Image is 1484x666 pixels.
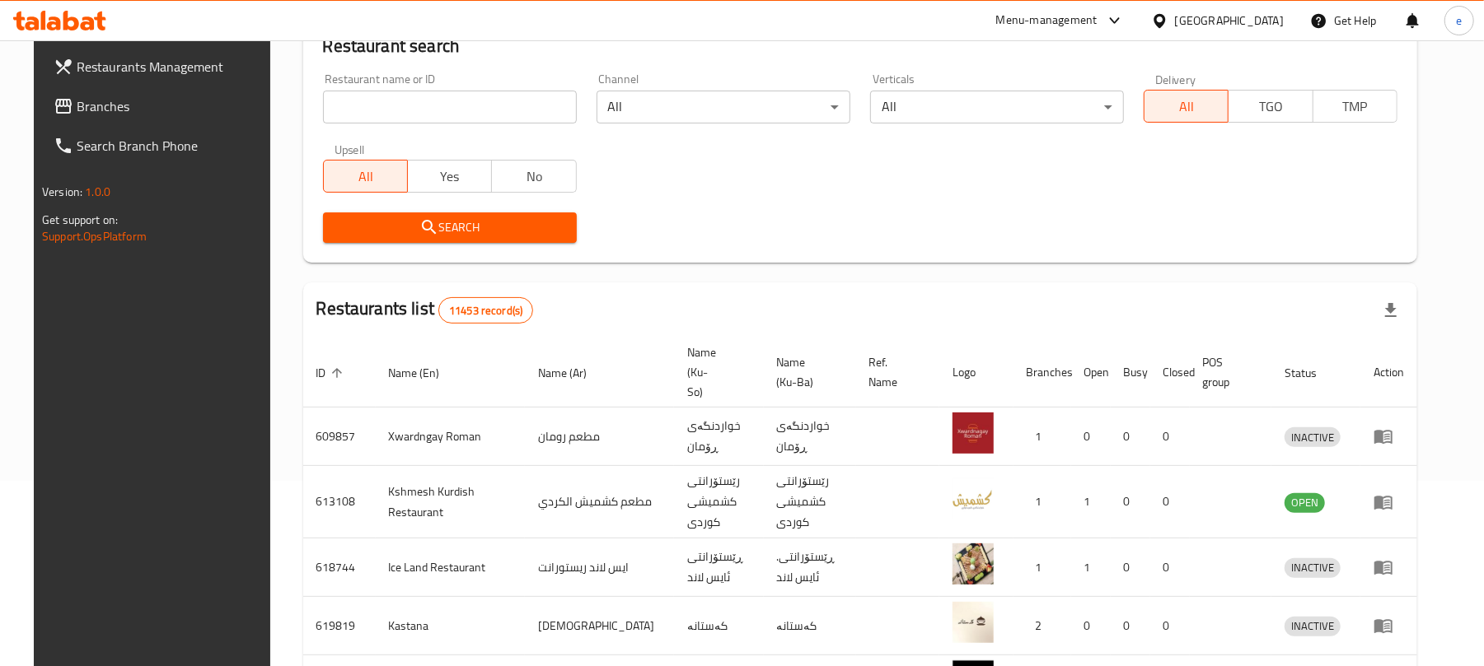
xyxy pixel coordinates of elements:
[674,538,764,597] td: ڕێستۆرانتی ئایس لاند
[1071,408,1111,466] td: 0
[336,217,564,238] span: Search
[40,86,282,126] a: Branches
[525,597,674,655] td: [DEMOGRAPHIC_DATA]
[1071,466,1111,538] td: 1
[764,538,856,597] td: .ڕێستۆرانتی ئایس لاند
[1014,597,1071,655] td: 2
[438,297,533,324] div: Total records count
[1111,466,1150,538] td: 0
[85,181,110,203] span: 1.0.0
[77,136,269,156] span: Search Branch Phone
[499,165,569,189] span: No
[439,303,532,319] span: 11453 record(s)
[1285,617,1341,636] div: INACTIVE
[407,160,492,193] button: Yes
[1150,408,1190,466] td: 0
[525,466,674,538] td: مطعم كشميش الكردي
[376,538,525,597] td: Ice Land Restaurant
[1150,538,1190,597] td: 0
[316,296,534,324] h2: Restaurants list
[316,363,348,383] span: ID
[1456,12,1462,30] span: e
[1374,426,1404,446] div: Menu
[1151,95,1222,119] span: All
[764,466,856,538] td: رێستۆرانتی کشمیشى كوردى
[525,538,674,597] td: ايس لاند ريستورانت
[42,181,82,203] span: Version:
[1014,538,1071,597] td: 1
[1071,338,1111,408] th: Open
[323,160,408,193] button: All
[674,466,764,538] td: رێستۆرانتی کشمیشى كوردى
[538,363,608,383] span: Name (Ar)
[525,408,674,466] td: مطعم رومان
[1285,363,1338,383] span: Status
[1014,338,1071,408] th: Branches
[869,352,920,392] span: Ref. Name
[1014,466,1071,538] td: 1
[323,34,1397,58] h2: Restaurant search
[1371,291,1411,330] div: Export file
[389,363,461,383] span: Name (En)
[953,412,994,454] img: Xwardngay Roman
[1235,95,1306,119] span: TGO
[1360,338,1417,408] th: Action
[40,47,282,86] a: Restaurants Management
[335,143,365,155] label: Upsell
[1111,538,1150,597] td: 0
[674,597,764,655] td: کەستانە
[1111,338,1150,408] th: Busy
[1374,492,1404,512] div: Menu
[674,408,764,466] td: خواردنگەی ڕۆمان
[687,342,744,402] span: Name (Ku-So)
[491,160,576,193] button: No
[597,91,850,123] div: All
[1071,538,1111,597] td: 1
[40,126,282,165] a: Search Branch Phone
[1203,352,1252,392] span: POS group
[1313,90,1397,123] button: TMP
[303,538,376,597] td: 618744
[1150,597,1190,655] td: 0
[376,408,525,466] td: Xwardngay Roman
[1285,558,1341,577] span: INACTIVE
[1285,428,1341,447] span: INACTIVE
[764,408,856,466] td: خواردنگەی ڕۆمان
[1111,597,1150,655] td: 0
[1228,90,1313,123] button: TGO
[77,96,269,116] span: Branches
[1155,73,1196,85] label: Delivery
[1320,95,1391,119] span: TMP
[323,91,577,123] input: Search for restaurant name or ID..
[1285,493,1325,512] span: OPEN
[953,478,994,519] img: Kshmesh Kurdish Restaurant
[777,352,836,392] span: Name (Ku-Ba)
[939,338,1014,408] th: Logo
[1071,597,1111,655] td: 0
[1374,557,1404,577] div: Menu
[42,226,147,247] a: Support.OpsPlatform
[1150,338,1190,408] th: Closed
[996,11,1098,30] div: Menu-management
[1285,617,1341,636] span: INACTIVE
[953,543,994,584] img: Ice Land Restaurant
[1285,493,1325,513] div: OPEN
[870,91,1124,123] div: All
[1374,616,1404,636] div: Menu
[330,165,401,189] span: All
[1175,12,1284,30] div: [GEOGRAPHIC_DATA]
[953,602,994,643] img: Kastana
[1111,408,1150,466] td: 0
[303,597,376,655] td: 619819
[1014,408,1071,466] td: 1
[1144,90,1229,123] button: All
[414,165,485,189] span: Yes
[376,597,525,655] td: Kastana
[376,466,525,538] td: Kshmesh Kurdish Restaurant
[42,209,118,231] span: Get support on:
[303,466,376,538] td: 613108
[1150,466,1190,538] td: 0
[77,57,269,77] span: Restaurants Management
